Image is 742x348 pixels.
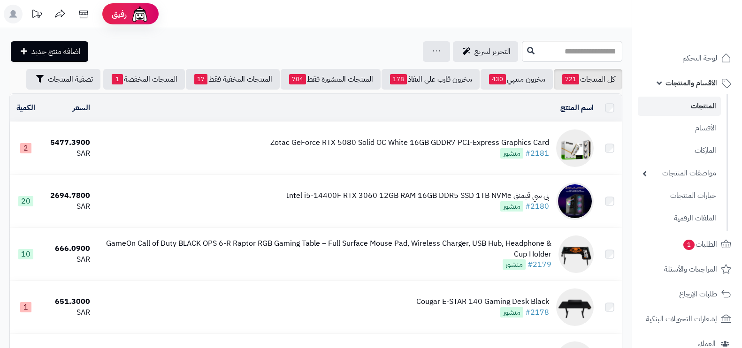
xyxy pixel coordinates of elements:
[46,254,90,265] div: SAR
[31,46,81,57] span: اضافة منتج جديد
[130,5,149,23] img: ai-face.png
[481,69,553,90] a: مخزون منتهي430
[112,8,127,20] span: رفيق
[46,148,90,159] div: SAR
[682,52,717,65] span: لوحة التحكم
[18,196,33,206] span: 20
[46,307,90,318] div: SAR
[638,118,721,138] a: الأقسام
[500,201,523,212] span: منشور
[382,69,480,90] a: مخزون قارب على النفاذ178
[18,249,33,259] span: 10
[638,283,736,305] a: طلبات الإرجاع
[26,69,100,90] button: تصفية المنتجات
[638,308,736,330] a: إشعارات التحويلات البنكية
[46,137,90,148] div: 5477.3900
[678,7,733,27] img: logo-2.png
[289,74,306,84] span: 704
[11,41,88,62] a: اضافة منتج جديد
[500,307,523,318] span: منشور
[20,302,31,312] span: 1
[682,238,717,251] span: الطلبات
[666,76,717,90] span: الأقسام والمنتجات
[528,259,551,270] a: #2179
[281,69,381,90] a: المنتجات المنشورة فقط704
[46,201,90,212] div: SAR
[638,47,736,69] a: لوحة التحكم
[638,141,721,161] a: الماركات
[560,102,594,113] a: اسم المنتج
[525,201,549,212] a: #2180
[638,208,721,228] a: الملفات الرقمية
[112,74,123,84] span: 1
[525,148,549,159] a: #2181
[286,190,549,201] div: بي سي قيمنق Intel i5-14400F RTX 3060 12GB RAM 16GB DDR5 SSD 1TB NVMe
[46,296,90,307] div: 651.3000
[416,296,549,307] div: Cougar E-STAR 140 Gaming Desk Black
[638,233,736,256] a: الطلبات1
[46,243,90,254] div: 666.0900
[503,259,526,270] span: منشور
[664,263,717,276] span: المراجعات والأسئلة
[638,258,736,280] a: المراجعات والأسئلة
[390,74,407,84] span: 178
[46,190,90,201] div: 2694.7800
[103,69,185,90] a: المنتجات المخفضة1
[186,69,280,90] a: المنتجات المخفية فقط17
[48,74,93,85] span: تصفية المنتجات
[98,238,551,260] div: GameOn Call of Duty BLACK OPS 6-R Raptor RGB Gaming Table – Full Surface Mouse Pad, Wireless Char...
[525,307,549,318] a: #2178
[73,102,90,113] a: السعر
[270,137,549,148] div: Zotac GeForce RTX 5080 Solid OC White 16GB GDDR7 PCI-Express Graphics Card
[562,74,579,84] span: 721
[646,312,717,325] span: إشعارات التحويلات البنكية
[638,97,721,116] a: المنتجات
[638,186,721,206] a: خيارات المنتجات
[500,148,523,159] span: منشور
[554,69,622,90] a: كل المنتجات721
[20,143,31,153] span: 2
[453,41,518,62] a: التحرير لسريع
[638,163,721,183] a: مواصفات المنتجات
[556,288,594,326] img: Cougar E-STAR 140 Gaming Desk Black
[194,74,207,84] span: 17
[679,287,717,301] span: طلبات الإرجاع
[474,46,511,57] span: التحرير لسريع
[489,74,506,84] span: 430
[683,240,695,250] span: 1
[25,5,48,26] a: تحديثات المنصة
[556,182,594,220] img: بي سي قيمنق Intel i5-14400F RTX 3060 12GB RAM 16GB DDR5 SSD 1TB NVMe
[558,235,594,273] img: GameOn Call of Duty BLACK OPS 6-R Raptor RGB Gaming Table – Full Surface Mouse Pad, Wireless Char...
[16,102,35,113] a: الكمية
[556,129,594,167] img: Zotac GeForce RTX 5080 Solid OC White 16GB GDDR7 PCI-Express Graphics Card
